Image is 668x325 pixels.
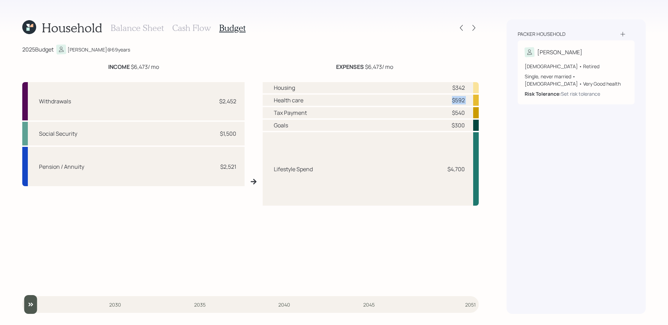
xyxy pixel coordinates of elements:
div: Tax Payment [274,109,307,117]
div: [PERSON_NAME] @ 69 years [67,46,130,53]
div: $2,452 [219,97,236,105]
b: Risk Tolerance: [525,90,561,97]
div: $4,700 [447,165,465,173]
div: $6,473 / mo [108,63,159,71]
div: Health care [274,96,303,104]
div: Withdrawals [39,97,71,105]
b: EXPENSES [336,63,364,71]
b: INCOME [108,63,130,71]
div: Packer household [518,31,565,38]
h3: Cash Flow [172,23,211,33]
div: Housing [274,84,295,92]
div: [DEMOGRAPHIC_DATA] • Retired [525,63,628,70]
div: $300 [452,121,465,129]
div: $540 [452,109,465,117]
div: $6,473 / mo [336,63,393,71]
h3: Budget [219,23,246,33]
div: $1,500 [220,129,236,138]
h3: Balance Sheet [111,23,164,33]
div: Social Security [39,129,77,138]
div: Pension / Annuity [39,162,84,171]
div: $2,521 [220,162,236,171]
div: [PERSON_NAME] [537,48,582,56]
h1: Household [42,20,102,35]
div: 2025 Budget [22,45,54,54]
div: Lifestyle Spend [274,165,313,173]
div: $342 [452,84,465,92]
div: Single, never married • [DEMOGRAPHIC_DATA] • Very Good health [525,73,628,87]
div: $592 [452,96,465,104]
div: Goals [274,121,288,129]
div: Set risk tolerance [561,90,600,97]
